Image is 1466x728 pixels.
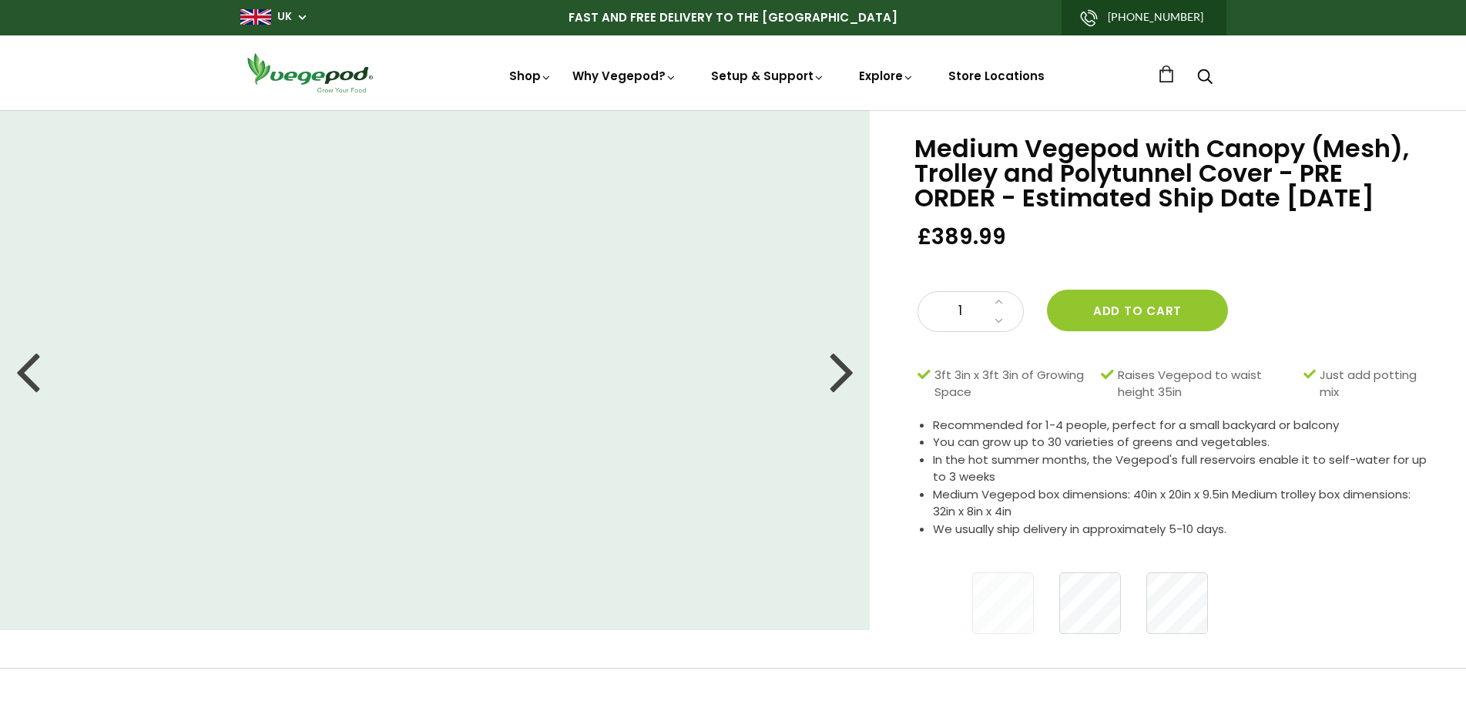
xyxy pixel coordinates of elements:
[934,301,986,321] span: 1
[1118,367,1295,401] span: Raises Vegepod to waist height 35in
[990,292,1008,312] a: Increase quantity by 1
[990,311,1008,331] a: Decrease quantity by 1
[1047,290,1228,331] button: Add to cart
[240,51,379,95] img: Vegepod
[240,9,271,25] img: gb_large.png
[914,136,1427,210] h1: Medium Vegepod with Canopy (Mesh), Trolley and Polytunnel Cover - PRE ORDER - Estimated Ship Date...
[1320,367,1420,401] span: Just add potting mix
[509,68,552,84] a: Shop
[1197,70,1213,86] a: Search
[859,68,914,84] a: Explore
[933,451,1427,486] li: In the hot summer months, the Vegepod's full reservoirs enable it to self-water for up to 3 weeks
[933,434,1427,451] li: You can grow up to 30 varieties of greens and vegetables.
[934,367,1094,401] span: 3ft 3in x 3ft 3in of Growing Space
[933,486,1427,521] li: Medium Vegepod box dimensions: 40in x 20in x 9.5in Medium trolley box dimensions: 32in x 8in x 4in
[572,68,677,84] a: Why Vegepod?
[948,68,1045,84] a: Store Locations
[711,68,825,84] a: Setup & Support
[933,521,1427,538] li: We usually ship delivery in approximately 5-10 days.
[277,9,292,25] a: UK
[918,223,1006,251] span: £389.99
[933,417,1427,434] li: Recommended for 1-4 people, perfect for a small backyard or balcony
